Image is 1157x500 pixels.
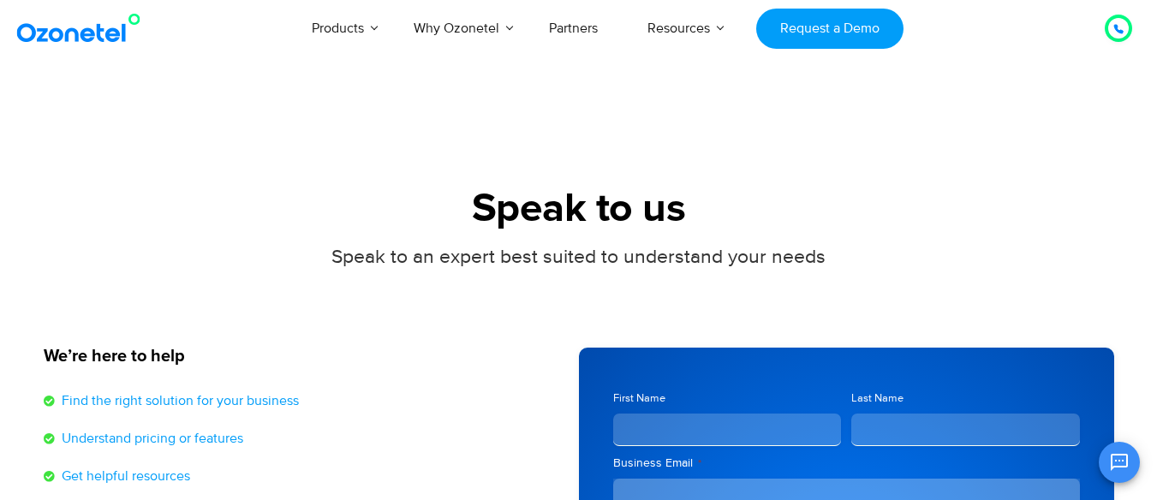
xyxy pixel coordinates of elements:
[44,186,1114,233] h1: Speak to us
[851,390,1080,407] label: Last Name
[57,390,299,411] span: Find the right solution for your business
[613,455,1080,472] label: Business Email
[44,348,562,365] h5: We’re here to help
[1099,442,1140,483] button: Open chat
[756,9,903,49] a: Request a Demo
[613,390,842,407] label: First Name
[331,245,826,269] span: Speak to an expert best suited to understand your needs
[57,466,190,486] span: Get helpful resources
[57,428,243,449] span: Understand pricing or features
